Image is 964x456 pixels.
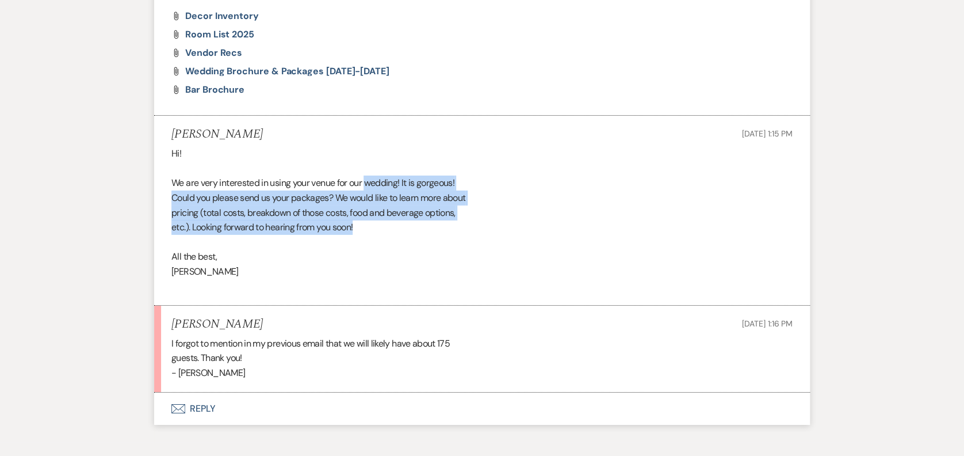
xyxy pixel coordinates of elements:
[154,393,810,425] button: Reply
[185,65,389,77] span: Wedding Brochure & Packages [DATE]-[DATE]
[171,146,793,294] div: Hi! We are very interested in using your venue for our wedding! It is gorgeous! Could you please ...
[185,10,259,22] span: Decor Inventory
[171,336,793,381] div: I forgot to mention in my previous email that we will likely have about 175 guests. Thank you! - ...
[171,317,263,332] h5: [PERSON_NAME]
[185,28,254,40] span: Room List 2025
[185,67,389,76] a: Wedding Brochure & Packages [DATE]-[DATE]
[171,127,263,142] h5: [PERSON_NAME]
[185,85,244,94] a: Bar Brochure
[185,12,259,21] a: Decor Inventory
[185,83,244,96] span: Bar Brochure
[185,48,242,58] a: Vendor Recs
[185,47,242,59] span: Vendor Recs
[742,318,793,329] span: [DATE] 1:16 PM
[185,30,254,39] a: Room List 2025
[742,128,793,139] span: [DATE] 1:15 PM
